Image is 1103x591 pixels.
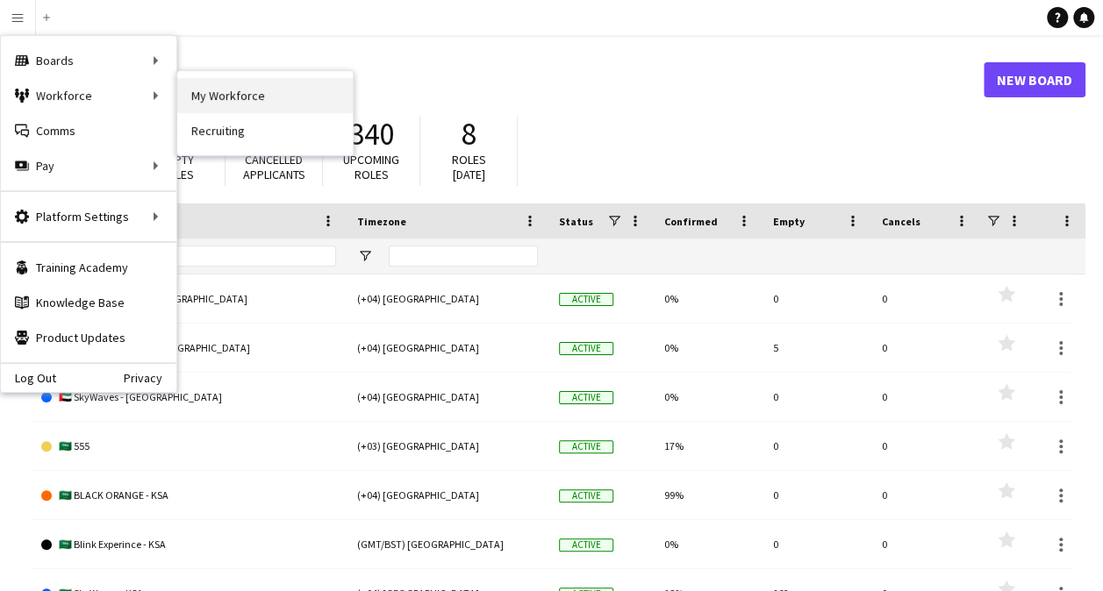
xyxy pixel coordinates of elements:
[654,274,763,323] div: 0%
[347,324,548,372] div: (+04) [GEOGRAPHIC_DATA]
[871,471,980,519] div: 0
[41,324,336,373] a: 🇦🇪 Blink Experience - [GEOGRAPHIC_DATA]
[243,152,305,182] span: Cancelled applicants
[559,342,613,355] span: Active
[871,422,980,470] div: 0
[1,113,176,148] a: Comms
[41,373,336,422] a: 🇦🇪 SkyWaves - [GEOGRAPHIC_DATA]
[763,274,871,323] div: 0
[41,520,336,569] a: 🇸🇦 Blink Experince - KSA
[654,471,763,519] div: 99%
[347,373,548,421] div: (+04) [GEOGRAPHIC_DATA]
[347,274,548,323] div: (+04) [GEOGRAPHIC_DATA]
[1,371,56,385] a: Log Out
[349,115,394,153] span: 340
[664,215,718,228] span: Confirmed
[654,324,763,372] div: 0%
[559,215,593,228] span: Status
[357,248,373,264] button: Open Filter Menu
[984,62,1085,97] a: New Board
[462,115,476,153] span: 8
[763,520,871,568] div: 0
[559,440,613,453] span: Active
[177,78,353,113] a: My Workforce
[882,215,920,228] span: Cancels
[389,246,538,267] input: Timezone Filter Input
[1,285,176,320] a: Knowledge Base
[559,538,613,552] span: Active
[41,274,336,324] a: 🇦🇪 BLACK ORANGE - [GEOGRAPHIC_DATA]
[871,274,980,323] div: 0
[347,422,548,470] div: (+03) [GEOGRAPHIC_DATA]
[41,422,336,471] a: 🇸🇦 555
[347,471,548,519] div: (+04) [GEOGRAPHIC_DATA]
[763,324,871,372] div: 5
[763,422,871,470] div: 0
[1,250,176,285] a: Training Academy
[1,78,176,113] div: Workforce
[357,215,406,228] span: Timezone
[31,67,984,93] h1: Boards
[73,246,336,267] input: Board name Filter Input
[452,152,486,182] span: Roles [DATE]
[654,520,763,568] div: 0%
[763,471,871,519] div: 0
[559,391,613,404] span: Active
[871,324,980,372] div: 0
[177,113,353,148] a: Recruiting
[763,373,871,421] div: 0
[1,320,176,355] a: Product Updates
[871,373,980,421] div: 0
[773,215,805,228] span: Empty
[41,471,336,520] a: 🇸🇦 BLACK ORANGE - KSA
[559,293,613,306] span: Active
[559,489,613,502] span: Active
[1,199,176,234] div: Platform Settings
[654,373,763,421] div: 0%
[1,43,176,78] div: Boards
[347,520,548,568] div: (GMT/BST) [GEOGRAPHIC_DATA]
[654,422,763,470] div: 17%
[343,152,399,182] span: Upcoming roles
[871,520,980,568] div: 0
[1,148,176,183] div: Pay
[124,371,176,385] a: Privacy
